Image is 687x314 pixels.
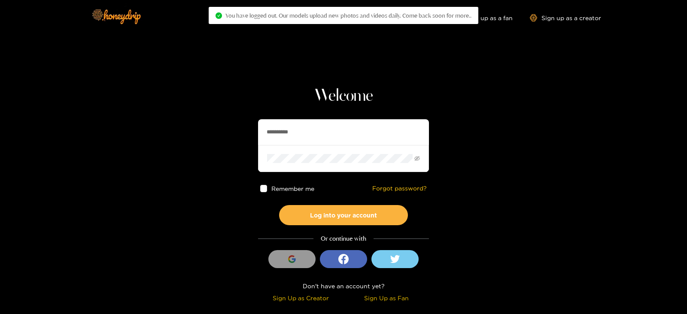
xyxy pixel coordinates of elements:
span: check-circle [216,12,222,19]
span: Remember me [272,185,315,192]
span: You have logged out. Our models upload new photos and videos daily. Come back soon for more.. [225,12,471,19]
div: Don't have an account yet? [258,281,429,291]
div: Sign Up as Creator [260,293,341,303]
div: Sign Up as Fan [346,293,427,303]
h1: Welcome [258,86,429,106]
span: eye-invisible [414,156,420,161]
a: Sign up as a fan [454,14,513,21]
div: Or continue with [258,234,429,244]
a: Forgot password? [372,185,427,192]
a: Sign up as a creator [530,14,601,21]
button: Log into your account [279,205,408,225]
